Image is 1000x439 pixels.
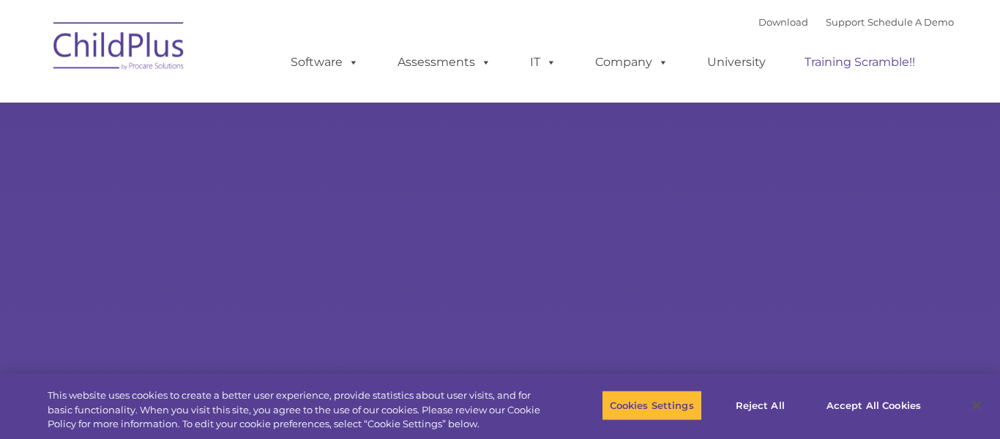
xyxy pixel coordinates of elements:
a: University [693,48,780,77]
a: IT [515,48,571,77]
button: Close [960,389,993,421]
button: Cookies Settings [602,390,702,421]
a: Schedule A Demo [867,16,954,28]
img: ChildPlus by Procare Solutions [46,12,193,85]
font: | [758,16,954,28]
a: Download [758,16,808,28]
div: This website uses cookies to create a better user experience, provide statistics about user visit... [48,388,550,432]
a: Company [581,48,683,77]
button: Reject All [714,390,806,421]
a: Support [826,16,865,28]
button: Accept All Cookies [818,390,929,421]
a: Assessments [383,48,506,77]
a: Training Scramble!! [790,48,930,77]
a: Software [276,48,373,77]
